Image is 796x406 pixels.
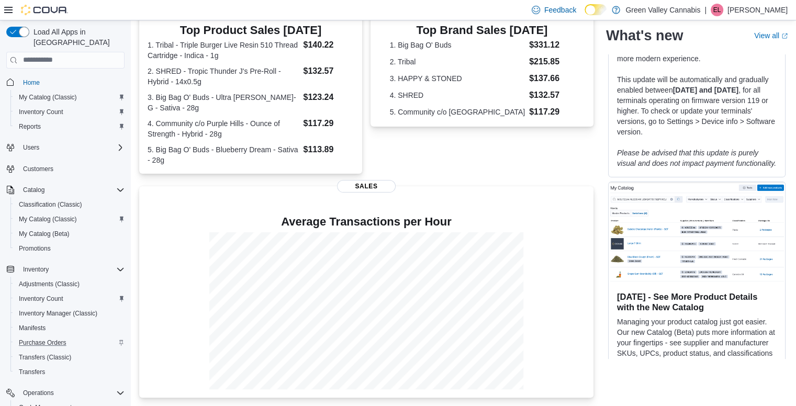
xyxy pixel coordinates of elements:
[15,198,125,211] span: Classification (Classic)
[2,140,129,155] button: Users
[390,73,525,84] dt: 3. HAPPY & STONED
[148,118,299,139] dt: 4. Community c/o Purple Hills - Ounce of Strength - Hybrid - 28g
[15,336,71,349] a: Purchase Orders
[23,78,40,87] span: Home
[2,75,129,90] button: Home
[617,149,776,167] em: Please be advised that this update is purely visual and does not impact payment functionality.
[19,184,125,196] span: Catalog
[529,55,574,68] dd: $215.85
[15,336,125,349] span: Purchase Orders
[23,389,54,397] span: Operations
[10,335,129,350] button: Purchase Orders
[29,27,125,48] span: Load All Apps in [GEOGRAPHIC_DATA]
[10,365,129,379] button: Transfers
[303,117,353,130] dd: $117.29
[10,291,129,306] button: Inventory Count
[10,119,129,134] button: Reports
[19,353,71,362] span: Transfers (Classic)
[606,27,683,44] h2: What's new
[19,108,63,116] span: Inventory Count
[303,91,353,104] dd: $123.24
[529,72,574,85] dd: $137.66
[673,86,738,94] strong: [DATE] and [DATE]
[23,265,49,274] span: Inventory
[19,215,77,223] span: My Catalog (Classic)
[390,57,525,67] dt: 2. Tribal
[19,280,80,288] span: Adjustments (Classic)
[19,184,49,196] button: Catalog
[21,5,68,15] img: Cova
[19,76,125,89] span: Home
[19,324,46,332] span: Manifests
[15,228,74,240] a: My Catalog (Beta)
[617,291,777,312] h3: [DATE] - See More Product Details with the New Catalog
[19,263,125,276] span: Inventory
[148,144,299,165] dt: 5. Big Bag O' Buds - Blueberry Dream - Sativa - 28g
[148,24,354,37] h3: Top Product Sales [DATE]
[19,387,125,399] span: Operations
[15,120,125,133] span: Reports
[727,4,788,16] p: [PERSON_NAME]
[15,106,68,118] a: Inventory Count
[10,306,129,321] button: Inventory Manager (Classic)
[23,186,44,194] span: Catalog
[2,183,129,197] button: Catalog
[10,197,129,212] button: Classification (Classic)
[15,366,125,378] span: Transfers
[10,241,129,256] button: Promotions
[10,90,129,105] button: My Catalog (Classic)
[19,76,44,89] a: Home
[19,387,58,399] button: Operations
[617,74,777,137] p: This update will be automatically and gradually enabled between , for all terminals operating on ...
[15,322,50,334] a: Manifests
[15,213,81,225] a: My Catalog (Classic)
[15,213,125,225] span: My Catalog (Classic)
[2,262,129,277] button: Inventory
[754,31,788,40] a: View allExternal link
[15,307,125,320] span: Inventory Manager (Classic)
[303,65,353,77] dd: $132.57
[15,292,68,305] a: Inventory Count
[148,92,299,113] dt: 3. Big Bag O' Buds - Ultra [PERSON_NAME]-G - Sativa - 28g
[10,212,129,227] button: My Catalog (Classic)
[303,143,353,156] dd: $113.89
[19,163,58,175] a: Customers
[10,105,129,119] button: Inventory Count
[390,107,525,117] dt: 5. Community c/o [GEOGRAPHIC_DATA]
[711,4,723,16] div: Emily Leavoy
[544,5,576,15] span: Feedback
[390,40,525,50] dt: 1. Big Bag O' Buds
[15,366,49,378] a: Transfers
[148,216,585,228] h4: Average Transactions per Hour
[15,242,55,255] a: Promotions
[15,91,125,104] span: My Catalog (Classic)
[15,228,125,240] span: My Catalog (Beta)
[15,91,81,104] a: My Catalog (Classic)
[10,227,129,241] button: My Catalog (Beta)
[529,89,574,101] dd: $132.57
[704,4,707,16] p: |
[19,368,45,376] span: Transfers
[390,90,525,100] dt: 4. SHRED
[303,39,353,51] dd: $140.22
[19,339,66,347] span: Purchase Orders
[19,93,77,101] span: My Catalog (Classic)
[15,106,125,118] span: Inventory Count
[529,106,574,118] dd: $117.29
[625,4,700,16] p: Green Valley Cannabis
[19,244,51,253] span: Promotions
[19,141,43,154] button: Users
[15,242,125,255] span: Promotions
[15,307,102,320] a: Inventory Manager (Classic)
[15,292,125,305] span: Inventory Count
[713,4,721,16] span: EL
[2,386,129,400] button: Operations
[15,351,75,364] a: Transfers (Classic)
[2,161,129,176] button: Customers
[10,277,129,291] button: Adjustments (Classic)
[23,165,53,173] span: Customers
[15,198,86,211] a: Classification (Classic)
[585,4,607,15] input: Dark Mode
[19,263,53,276] button: Inventory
